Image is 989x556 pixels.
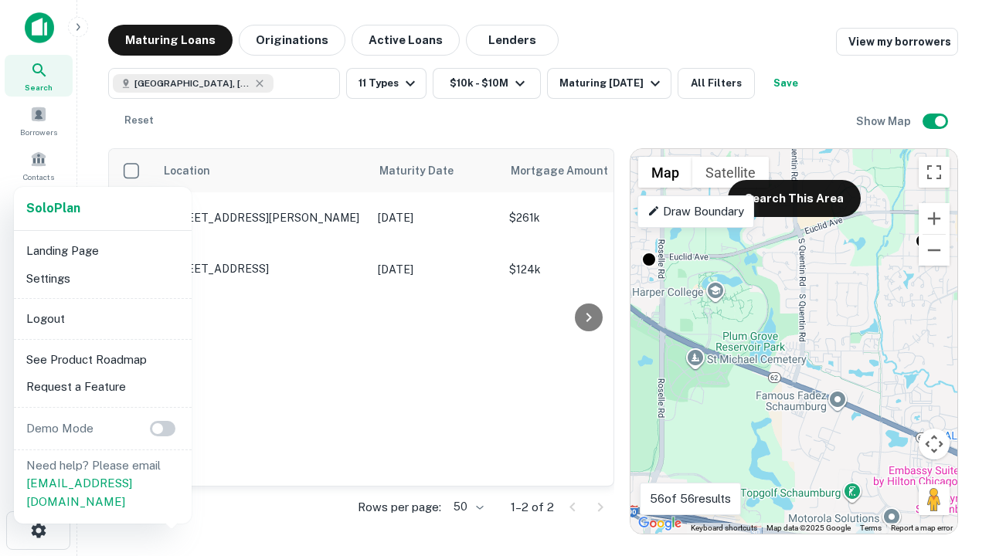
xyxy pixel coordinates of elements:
[26,476,132,508] a: [EMAIL_ADDRESS][DOMAIN_NAME]
[912,383,989,457] iframe: Chat Widget
[20,265,185,293] li: Settings
[20,373,185,401] li: Request a Feature
[26,201,80,215] strong: Solo Plan
[20,346,185,374] li: See Product Roadmap
[20,237,185,265] li: Landing Page
[26,456,179,511] p: Need help? Please email
[20,419,100,438] p: Demo Mode
[20,305,185,333] li: Logout
[26,199,80,218] a: SoloPlan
